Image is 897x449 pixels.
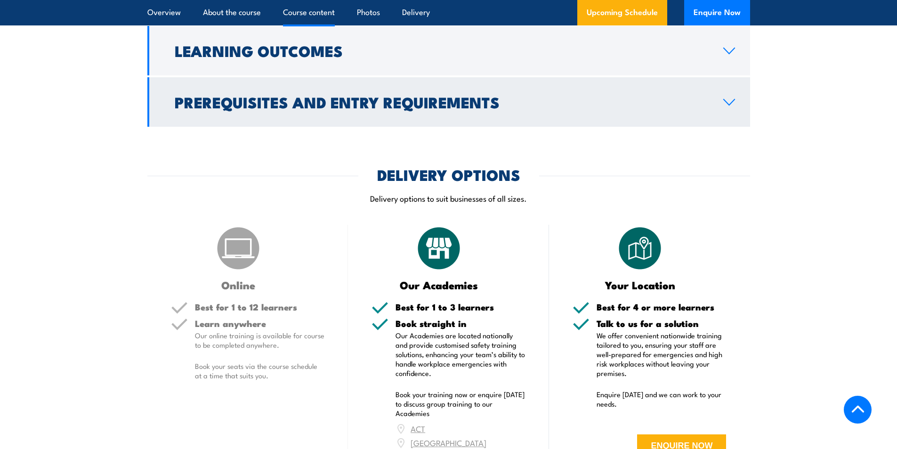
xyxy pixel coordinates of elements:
h5: Learn anywhere [195,319,325,328]
p: Book your seats via the course schedule at a time that suits you. [195,361,325,380]
p: Delivery options to suit businesses of all sizes. [147,193,750,204]
h3: Your Location [573,279,708,290]
h5: Best for 4 or more learners [597,302,727,311]
h3: Our Academies [372,279,507,290]
h3: Online [171,279,306,290]
h5: Best for 1 to 3 learners [396,302,525,311]
h2: DELIVERY OPTIONS [377,168,520,181]
p: We offer convenient nationwide training tailored to you, ensuring your staff are well-prepared fo... [597,331,727,378]
p: Our Academies are located nationally and provide customised safety training solutions, enhancing ... [396,331,525,378]
h5: Book straight in [396,319,525,328]
h5: Talk to us for a solution [597,319,727,328]
p: Book your training now or enquire [DATE] to discuss group training to our Academies [396,390,525,418]
h2: Prerequisites and Entry Requirements [175,95,708,108]
h5: Best for 1 to 12 learners [195,302,325,311]
h2: Learning Outcomes [175,44,708,57]
p: Enquire [DATE] and we can work to your needs. [597,390,727,408]
a: Prerequisites and Entry Requirements [147,77,750,127]
p: Our online training is available for course to be completed anywhere. [195,331,325,350]
a: Learning Outcomes [147,26,750,75]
